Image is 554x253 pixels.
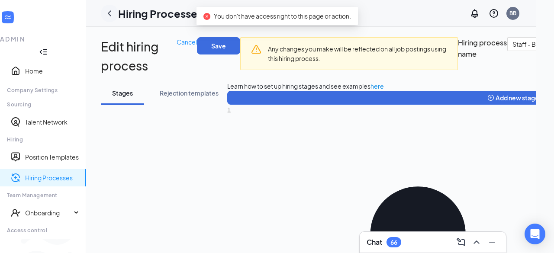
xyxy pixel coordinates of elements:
div: 66 [390,239,397,246]
svg: Warning [251,44,261,54]
h1: Hiring Processes [118,6,203,21]
h1: Edit hiring process [101,37,177,75]
a: Home [25,67,79,75]
span: close-circle [203,13,210,20]
h3: Hiring process name [458,37,507,81]
svg: WorkstreamLogo [3,13,12,22]
a: Cancel [177,37,197,75]
div: Access control [7,227,79,234]
div: Hiring [7,136,79,143]
div: Open Intercom Messenger [525,224,545,244]
h3: Chat [367,237,382,247]
span: You don't have access right to this page or action. [214,12,351,20]
svg: UserCheck [10,208,21,218]
div: Onboarding [25,208,71,217]
span: Cancel [177,38,197,46]
a: Hiring Processes [25,173,79,182]
a: Position Templates [25,153,79,161]
svg: Minimize [487,237,497,247]
svg: ChevronLeft [104,8,115,19]
button: Save [197,37,240,54]
div: Rejection templates [160,89,219,97]
button: Cancel [177,37,197,47]
div: Any changes you make will be reflected on all job postings using this hiring process. [268,44,451,63]
svg: ChevronUp [471,237,482,247]
svg: Notifications [470,8,480,19]
svg: ComposeMessage [456,237,466,247]
div: Stages [110,89,135,97]
div: Team Management [7,192,79,199]
button: ChevronUp [470,235,483,249]
svg: Collapse [39,48,48,56]
div: BB [509,10,516,17]
span: plus-circle [488,95,494,101]
button: ComposeMessage [454,235,468,249]
svg: QuestionInfo [489,8,499,19]
div: Company Settings [7,86,79,94]
span: Learn how to set up hiring stages and see examples [227,81,370,91]
div: Sourcing [7,101,79,108]
a: here [370,81,384,91]
button: Minimize [485,235,499,249]
a: Talent Network [25,118,79,126]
